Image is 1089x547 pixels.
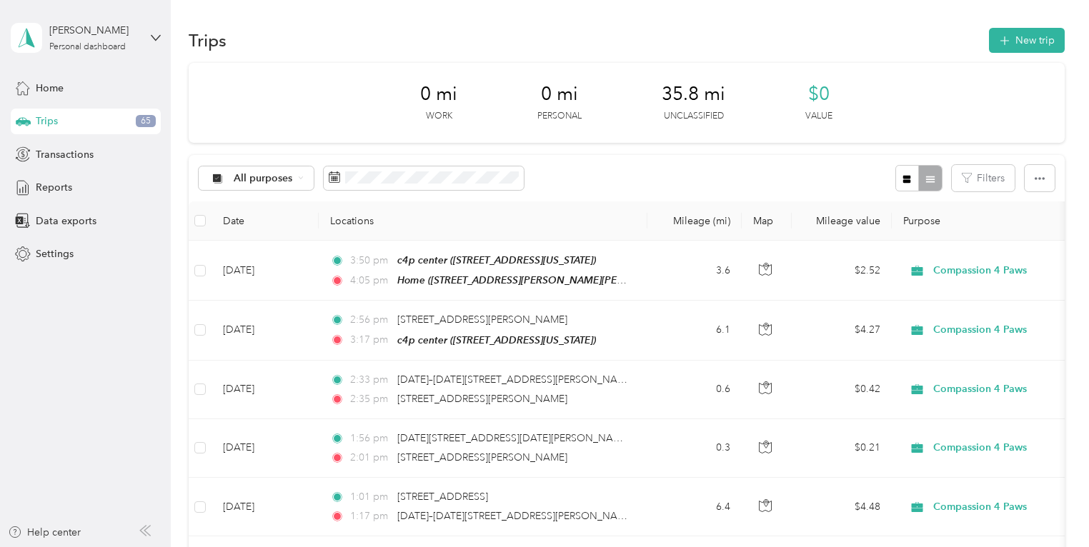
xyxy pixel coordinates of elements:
[350,273,391,288] span: 4:05 pm
[397,334,596,346] span: c4p center ([STREET_ADDRESS][US_STATE])
[647,241,742,301] td: 3.6
[350,332,391,348] span: 3:17 pm
[397,510,635,522] span: [DATE]–[DATE][STREET_ADDRESS][PERSON_NAME]
[397,373,635,386] span: [DATE]–[DATE][STREET_ADDRESS][PERSON_NAME]
[792,201,892,241] th: Mileage value
[792,361,892,419] td: $0.42
[212,361,319,419] td: [DATE]
[350,312,391,328] span: 2:56 pm
[189,33,227,48] h1: Trips
[397,491,488,503] span: [STREET_ADDRESS]
[647,301,742,360] td: 6.1
[647,201,742,241] th: Mileage (mi)
[212,201,319,241] th: Date
[36,214,96,229] span: Data exports
[36,114,58,129] span: Trips
[36,81,64,96] span: Home
[933,440,1064,456] span: Compassion 4 Paws
[541,83,578,106] span: 0 mi
[136,115,156,128] span: 65
[808,83,830,106] span: $0
[350,450,391,466] span: 2:01 pm
[792,301,892,360] td: $4.27
[397,451,567,463] span: [STREET_ADDRESS][PERSON_NAME]
[350,508,391,524] span: 1:17 pm
[234,174,293,184] span: All purposes
[350,253,391,269] span: 3:50 pm
[742,201,792,241] th: Map
[319,201,647,241] th: Locations
[933,263,1064,278] span: Compassion 4 Paws
[36,147,94,162] span: Transactions
[8,525,81,540] button: Help center
[792,419,892,478] td: $0.21
[212,241,319,301] td: [DATE]
[350,391,391,407] span: 2:35 pm
[933,322,1064,338] span: Compassion 4 Paws
[350,431,391,446] span: 1:56 pm
[952,165,1015,191] button: Filters
[989,28,1065,53] button: New trip
[49,23,139,38] div: [PERSON_NAME]
[397,313,567,326] span: [STREET_ADDRESS][PERSON_NAME]
[647,478,742,536] td: 6.4
[426,110,452,123] p: Work
[647,361,742,419] td: 0.6
[792,478,892,536] td: $4.48
[647,419,742,478] td: 0.3
[49,43,126,51] div: Personal dashboard
[212,478,319,536] td: [DATE]
[36,246,74,261] span: Settings
[792,241,892,301] td: $2.52
[36,180,72,195] span: Reports
[350,372,391,388] span: 2:33 pm
[212,301,319,360] td: [DATE]
[212,419,319,478] td: [DATE]
[664,110,724,123] p: Unclassified
[805,110,832,123] p: Value
[397,274,685,286] span: Home ([STREET_ADDRESS][PERSON_NAME][PERSON_NAME])
[933,381,1064,397] span: Compassion 4 Paws
[350,489,391,505] span: 1:01 pm
[420,83,457,106] span: 0 mi
[662,83,725,106] span: 35.8 mi
[537,110,582,123] p: Personal
[397,432,630,444] span: [DATE][STREET_ADDRESS][DATE][PERSON_NAME]
[397,254,596,266] span: c4p center ([STREET_ADDRESS][US_STATE])
[933,499,1064,515] span: Compassion 4 Paws
[1009,467,1089,547] iframe: Everlance-gr Chat Button Frame
[397,393,567,405] span: [STREET_ADDRESS][PERSON_NAME]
